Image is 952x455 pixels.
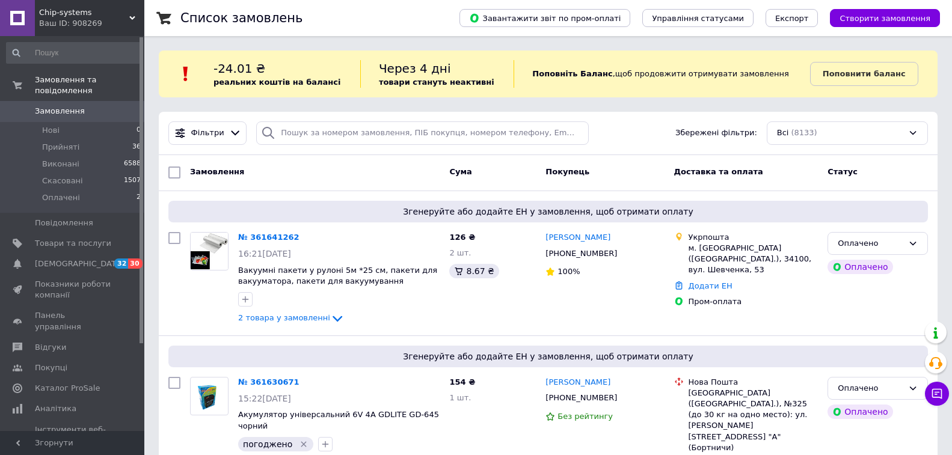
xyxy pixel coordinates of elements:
[689,281,732,290] a: Додати ЕН
[191,233,228,269] img: Фото товару
[543,390,619,406] div: [PHONE_NUMBER]
[689,388,818,453] div: [GEOGRAPHIC_DATA] ([GEOGRAPHIC_DATA].), №325 (до 30 кг на одно место): ул. [PERSON_NAME][STREET_A...
[545,232,610,243] a: [PERSON_NAME]
[689,296,818,307] div: Пром-оплата
[689,377,818,388] div: Нова Пошта
[42,125,60,136] span: Нові
[137,125,141,136] span: 0
[191,127,224,139] span: Фільтри
[652,14,744,23] span: Управління статусами
[190,167,244,176] span: Замовлення
[675,127,757,139] span: Збережені фільтри:
[238,249,291,258] span: 16:21[DATE]
[238,377,299,386] a: № 361630671
[35,362,67,373] span: Покупці
[238,410,439,430] a: Акумулятор універсальний 6V 4A GDLITE GD-645 чорний
[674,167,763,176] span: Доставка та оплата
[35,310,111,332] span: Панель управління
[42,159,79,169] span: Виконані
[459,9,630,27] button: Завантажити звіт по пром-оплаті
[925,382,949,406] button: Чат з покупцем
[35,258,124,269] span: [DEMOGRAPHIC_DATA]
[124,159,141,169] span: 6588
[557,267,580,276] span: 100%
[114,258,128,269] span: 32
[557,412,613,421] span: Без рейтингу
[35,279,111,301] span: Показники роботи компанії
[449,167,471,176] span: Cума
[213,61,265,76] span: -24.01 ₴
[379,61,451,76] span: Через 4 дні
[838,382,903,395] div: Оплачено
[238,394,291,403] span: 15:22[DATE]
[469,13,621,23] span: Завантажити звіт по пром-оплаті
[35,342,66,353] span: Відгуки
[238,313,330,322] span: 2 товара у замовленні
[243,439,292,449] span: погоджено
[810,62,918,86] a: Поповнити баланс
[137,192,141,203] span: 2
[42,192,80,203] span: Оплачені
[449,393,471,402] span: 1 шт.
[689,232,818,243] div: Укрпошта
[449,248,471,257] span: 2 шт.
[35,383,100,394] span: Каталог ProSale
[173,206,923,218] span: Згенеруйте або додайте ЕН у замовлення, щоб отримати оплату
[238,313,345,322] a: 2 товара у замовленні
[35,75,144,96] span: Замовлення та повідомлення
[190,377,229,415] a: Фото товару
[173,350,923,362] span: Згенеруйте або додайте ЕН у замовлення, щоб отримати оплату
[190,232,229,270] a: Фото товару
[35,403,76,414] span: Аналітика
[238,233,299,242] a: № 361641262
[42,142,79,153] span: Прийняті
[838,237,903,250] div: Оплачено
[35,424,111,446] span: Інструменти веб-майстра та SEO
[180,11,302,25] h1: Список замовлень
[42,176,83,186] span: Скасовані
[35,238,111,249] span: Товари та послуги
[6,42,142,64] input: Пошук
[449,377,475,386] span: 154 ₴
[128,258,142,269] span: 30
[256,121,588,145] input: Пошук за номером замовлення, ПІБ покупця, номером телефону, Email, номером накладної
[689,243,818,276] div: м. [GEOGRAPHIC_DATA] ([GEOGRAPHIC_DATA].), 34100, вул. Шевченка, 53
[642,9,754,27] button: Управління статусами
[177,65,195,83] img: :exclamation:
[777,127,789,139] span: Всі
[213,78,341,87] b: реальних коштів на балансі
[124,176,141,186] span: 1507
[840,14,930,23] span: Створити замовлення
[828,260,892,274] div: Оплачено
[514,60,809,88] div: , щоб продовжити отримувати замовлення
[299,439,309,449] svg: Видалити мітку
[532,69,612,78] b: Поповніть Баланс
[828,167,858,176] span: Статус
[35,218,93,228] span: Повідомлення
[35,106,85,117] span: Замовлення
[828,405,892,419] div: Оплачено
[823,69,906,78] b: Поповнити баланс
[766,9,818,27] button: Експорт
[39,7,129,18] span: Сhip-systems
[545,167,589,176] span: Покупець
[830,9,940,27] button: Створити замовлення
[545,377,610,388] a: [PERSON_NAME]
[449,233,475,242] span: 126 ₴
[195,377,224,415] img: Фото товару
[818,13,940,22] a: Створити замовлення
[132,142,141,153] span: 36
[775,14,809,23] span: Експорт
[379,78,494,87] b: товари стануть неактивні
[238,266,437,297] a: Вакуумні пакети у рулоні 5м *25 см, пакети для вакууматора, пакети для вакуумування продуктів
[39,18,144,29] div: Ваш ID: 908269
[543,246,619,261] div: [PHONE_NUMBER]
[449,264,499,278] div: 8.67 ₴
[791,128,817,137] span: (8133)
